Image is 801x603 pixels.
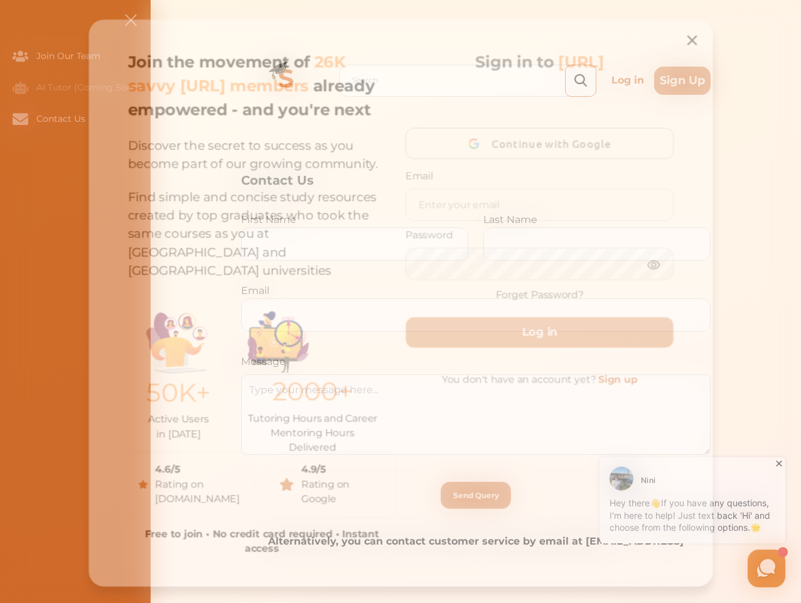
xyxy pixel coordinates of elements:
[562,45,610,65] span: [URL]
[139,376,205,415] p: 50K+
[141,21,156,33] div: Nini
[406,165,680,180] p: Email
[244,312,306,374] img: Group%201403.ccdcecb8.png
[477,43,610,68] p: Sign in to
[110,43,276,80] p: Hey there If you have any questions, I'm here to help! Just text back 'Hi' and choose from the fo...
[121,456,250,523] a: 4.6/5Rating on [DOMAIN_NAME]
[150,43,161,55] span: 👋
[148,482,239,512] div: Rating on [DOMAIN_NAME]
[148,467,239,482] div: 4.6/5
[139,313,202,376] img: Illustration.25158f3c.png
[406,123,680,155] button: Continue with Google
[406,374,680,389] p: You don't have an account yet?
[121,45,344,90] span: 26K savvy [URL] members
[121,170,395,279] p: Find simple and concise study resources created by top graduates who took the same courses as you...
[406,186,680,218] input: Enter your email
[498,287,588,302] a: Forget Password?
[250,67,262,80] span: 🌟
[121,117,395,170] p: Discover the secret to success as you become part of our growing community.
[406,226,680,241] p: Password
[603,376,643,388] a: Sign up
[121,533,395,563] p: Free to join • No credit card required • Instant access
[121,43,393,117] p: Join the movement of already empowered - and you're next
[139,415,205,445] p: Active Users in [DATE]
[110,13,134,36] img: Nini
[406,317,680,349] button: Log in
[298,482,385,512] div: Rating on Google
[494,124,623,154] span: Continue with Google
[652,256,667,271] img: eye.3286bcf0.webp
[298,467,385,482] div: 4.9/5
[278,93,288,103] i: 1
[266,456,395,523] a: 4.9/5Rating on Google
[244,374,377,414] p: 2000+
[244,414,377,446] p: Tutoring Hours and Career Mentoring Hours Delivered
